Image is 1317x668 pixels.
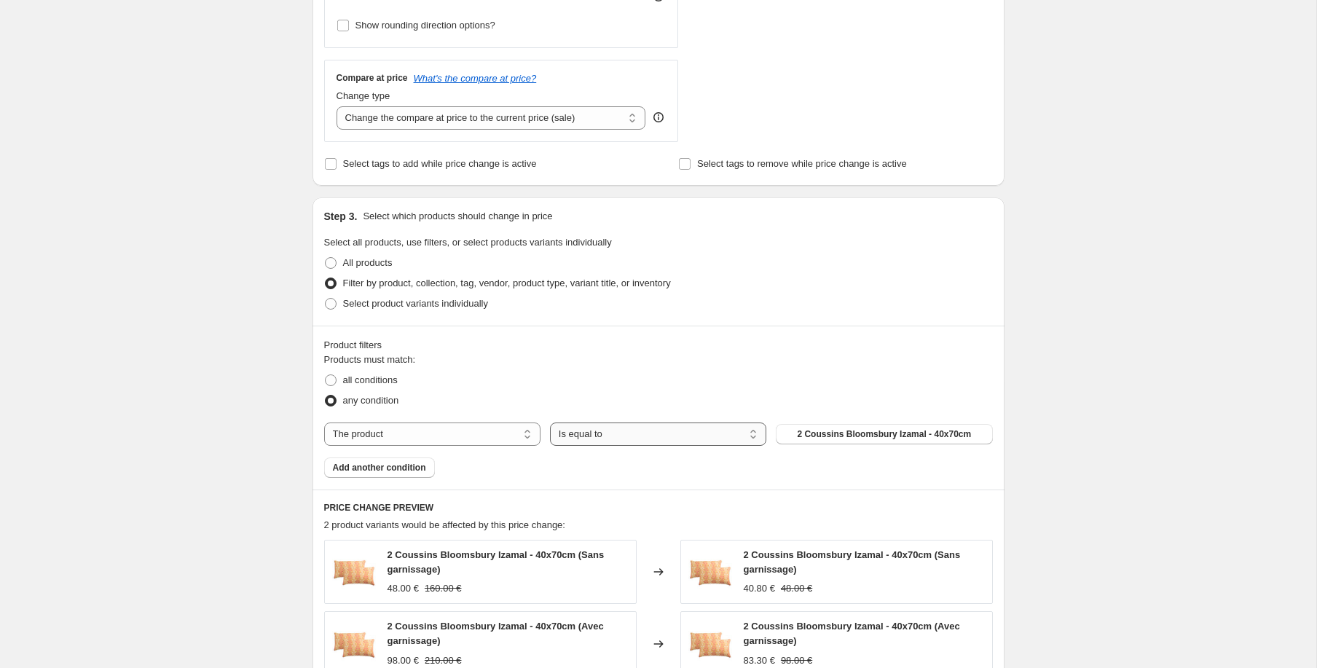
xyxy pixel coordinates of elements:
img: 022305_33-2coussinsizamal_80x.jpg [332,622,376,666]
span: Select product variants individually [343,298,488,309]
strike: 98.00 € [781,653,812,668]
span: 2 Coussins Bloomsbury Izamal - 40x70cm (Avec garnissage) [388,621,604,646]
div: 40.80 € [744,581,775,596]
img: 022305_33-2coussinsizamal_80x.jpg [688,550,732,594]
div: 98.00 € [388,653,419,668]
div: 48.00 € [388,581,419,596]
h2: Step 3. [324,209,358,224]
span: Change type [337,90,390,101]
strike: 210.00 € [425,653,462,668]
span: 2 Coussins Bloomsbury Izamal - 40x70cm [797,428,971,440]
span: Select tags to add while price change is active [343,158,537,169]
div: help [651,110,666,125]
span: Add another condition [333,462,426,474]
span: All products [343,257,393,268]
span: Select tags to remove while price change is active [697,158,907,169]
span: 2 product variants would be affected by this price change: [324,519,565,530]
span: 2 Coussins Bloomsbury Izamal - 40x70cm (Sans garnissage) [744,549,961,575]
button: What's the compare at price? [414,73,537,84]
strike: 48.00 € [781,581,812,596]
div: Product filters [324,338,993,353]
h3: Compare at price [337,72,408,84]
span: all conditions [343,374,398,385]
span: 2 Coussins Bloomsbury Izamal - 40x70cm (Avec garnissage) [744,621,960,646]
span: Products must match: [324,354,416,365]
img: 022305_33-2coussinsizamal_80x.jpg [688,622,732,666]
p: Select which products should change in price [363,209,552,224]
span: Filter by product, collection, tag, vendor, product type, variant title, or inventory [343,278,671,288]
button: 2 Coussins Bloomsbury Izamal - 40x70cm [776,424,992,444]
strike: 160.00 € [425,581,462,596]
span: Select all products, use filters, or select products variants individually [324,237,612,248]
div: 83.30 € [744,653,775,668]
span: Show rounding direction options? [355,20,495,31]
h6: PRICE CHANGE PREVIEW [324,502,993,514]
span: 2 Coussins Bloomsbury Izamal - 40x70cm (Sans garnissage) [388,549,605,575]
button: Add another condition [324,457,435,478]
span: any condition [343,395,399,406]
img: 022305_33-2coussinsizamal_80x.jpg [332,550,376,594]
